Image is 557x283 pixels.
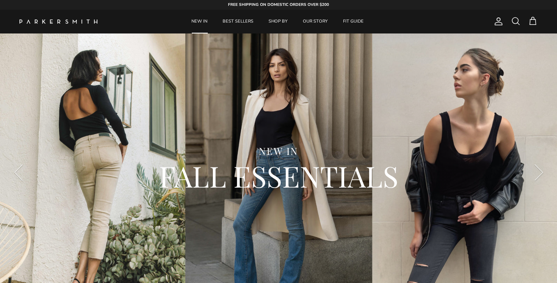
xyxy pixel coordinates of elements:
[336,10,371,33] a: FIT GUIDE
[296,10,335,33] a: OUR STORY
[491,17,503,26] a: Account
[262,10,295,33] a: SHOP BY
[228,2,329,7] strong: FREE SHIPPING ON DOMESTIC ORDERS OVER $200
[184,10,214,33] a: NEW IN
[43,157,514,195] h2: FALL ESSENTIALS
[216,10,260,33] a: BEST SELLERS
[116,10,439,33] div: Primary
[43,145,514,158] div: NEW IN
[19,19,97,24] img: Parker Smith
